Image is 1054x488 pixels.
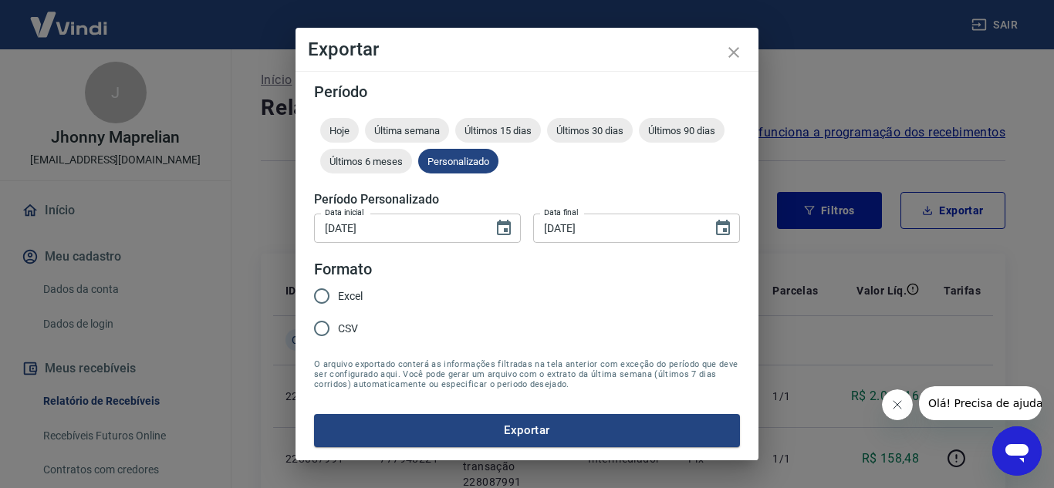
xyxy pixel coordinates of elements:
[547,118,633,143] div: Últimos 30 dias
[639,118,725,143] div: Últimos 90 dias
[715,34,752,71] button: close
[325,207,364,218] label: Data inicial
[992,426,1042,476] iframe: Botão para abrir a janela de mensagens
[308,40,746,59] h4: Exportar
[320,118,359,143] div: Hoje
[365,118,449,143] div: Última semana
[338,321,358,337] span: CSV
[455,125,541,136] span: Últimos 15 dias
[639,125,725,136] span: Últimos 90 dias
[919,386,1042,420] iframe: Mensagem da empresa
[455,118,541,143] div: Últimos 15 dias
[418,156,498,167] span: Personalizado
[338,288,363,305] span: Excel
[314,192,740,207] h5: Período Personalizado
[708,213,738,244] button: Choose date, selected date is 17 de set de 2025
[314,359,740,389] span: O arquivo exportado conterá as informações filtradas na tela anterior com exceção do período que ...
[547,125,633,136] span: Últimos 30 dias
[314,214,482,242] input: DD/MM/YYYY
[9,11,130,23] span: Olá! Precisa de ajuda?
[533,214,701,242] input: DD/MM/YYYY
[314,84,740,99] h5: Período
[882,389,913,420] iframe: Fechar mensagem
[320,125,359,136] span: Hoje
[320,149,412,173] div: Últimos 6 meses
[544,207,579,218] label: Data final
[320,156,412,167] span: Últimos 6 meses
[365,125,449,136] span: Última semana
[314,414,740,446] button: Exportar
[314,258,372,281] legend: Formato
[488,213,519,244] button: Choose date, selected date is 2 de set de 2025
[418,149,498,173] div: Personalizado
